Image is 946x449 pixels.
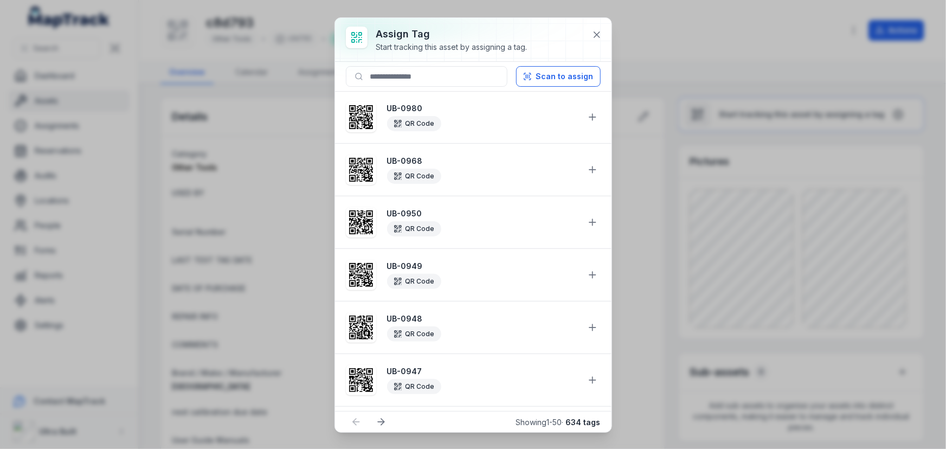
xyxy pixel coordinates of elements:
[376,42,527,53] div: Start tracking this asset by assigning a tag.
[516,66,601,87] button: Scan to assign
[387,103,578,114] strong: UB-0980
[387,156,578,166] strong: UB-0968
[387,274,441,289] div: QR Code
[387,313,578,324] strong: UB-0948
[387,379,441,394] div: QR Code
[387,169,441,184] div: QR Code
[387,116,441,131] div: QR Code
[387,208,578,219] strong: UB-0950
[387,366,578,377] strong: UB-0947
[376,27,527,42] h3: Assign tag
[566,418,601,427] strong: 634 tags
[387,261,578,272] strong: UB-0949
[387,326,441,342] div: QR Code
[387,221,441,236] div: QR Code
[516,418,601,427] span: Showing 1 - 50 ·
